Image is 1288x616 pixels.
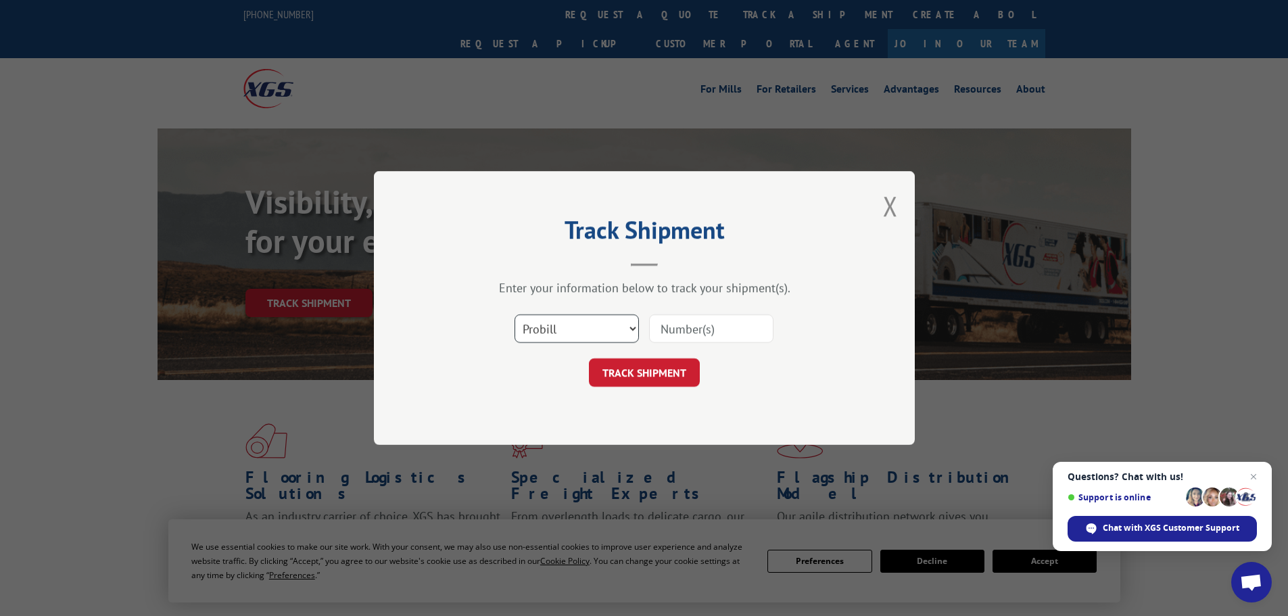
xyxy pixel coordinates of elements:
[589,358,700,387] button: TRACK SHIPMENT
[1068,471,1257,482] span: Questions? Chat with us!
[1068,516,1257,542] div: Chat with XGS Customer Support
[649,314,773,343] input: Number(s)
[883,188,898,224] button: Close modal
[442,280,847,295] div: Enter your information below to track your shipment(s).
[1103,522,1239,534] span: Chat with XGS Customer Support
[1068,492,1181,502] span: Support is online
[1231,562,1272,602] div: Open chat
[442,220,847,246] h2: Track Shipment
[1245,469,1262,485] span: Close chat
